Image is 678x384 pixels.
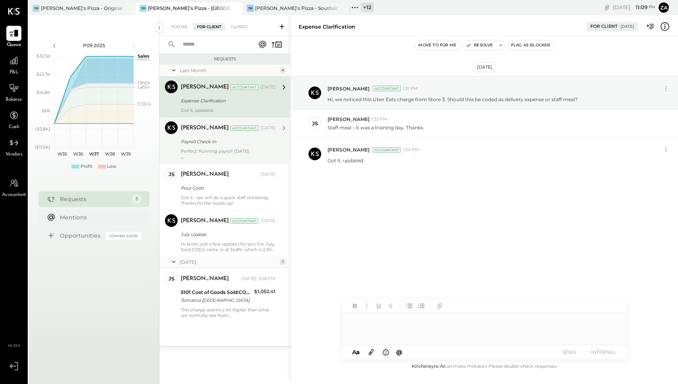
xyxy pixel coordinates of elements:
[181,138,273,146] div: Payroll Check-In
[167,23,192,31] div: For Me
[361,2,374,12] div: + 12
[254,288,276,296] div: $1,052.41
[181,230,273,238] div: July Update
[356,348,360,356] span: a
[554,347,585,357] button: SEND
[181,108,276,113] div: Got it, updated.
[588,347,619,357] button: INTERNAL
[0,176,27,199] a: Accountant
[328,124,424,131] p: Staff meal - It was a training day. Thanks.
[463,40,496,50] button: Resolve
[169,275,174,282] div: JS
[362,301,372,311] button: Italic
[260,218,276,224] div: [DATE]
[621,24,634,29] div: [DATE]
[181,124,229,132] div: [PERSON_NAME]
[181,275,229,283] div: [PERSON_NAME]
[0,26,27,49] a: Queue
[121,151,130,157] text: W39
[181,288,252,296] div: 5101 Cost of Goods Sold:COGS, Meat & Poultry
[35,126,50,132] text: ($2.8K)
[227,23,251,31] div: Closed
[299,23,355,31] div: Expense Clarification
[260,84,276,90] div: [DATE]
[138,53,149,59] text: Sales
[416,301,426,311] button: Ordered List
[73,151,83,157] text: W36
[241,276,276,282] div: [DATE], 5:58 PM
[373,86,401,91] div: Accountant
[33,5,40,12] div: TP
[230,218,259,224] div: Accountant
[181,307,276,318] div: This charge seems a lot higher than what we normally see from [GEOGRAPHIC_DATA]. Can we look into...
[34,144,50,150] text: ($11.6K)
[107,163,116,170] div: Loss
[328,157,364,164] p: Got it, updated.
[41,5,123,12] div: [PERSON_NAME]’s Pizza - Original
[60,195,128,203] div: Requests
[181,217,229,225] div: [PERSON_NAME]
[10,69,19,76] span: P&L
[403,86,418,92] span: 1:31 PM
[42,108,50,113] text: $6K
[0,108,27,131] a: Cash
[9,124,19,131] span: Cash
[396,348,402,356] span: @
[280,259,286,265] div: 1
[260,171,276,178] div: [DATE]
[181,97,273,105] div: Expense Clarification
[180,67,278,74] div: Last Month
[590,23,618,30] div: For Client
[181,241,276,252] div: Hi team, just a few updates for you: For July, food COGS came in at 34.8%, which is 2.3% higher t...
[0,53,27,76] a: P&L
[328,96,578,103] p: Hi, we noticed this Uber Eats charge from Store 3. Should this be coded as delivery expense or st...
[385,301,396,311] button: Strikethrough
[138,80,150,86] text: OPEX
[105,151,115,157] text: W38
[280,67,286,73] div: 4
[328,85,370,92] span: [PERSON_NAME]
[60,42,128,49] div: P09 2025
[36,53,50,59] text: $32.5K
[394,347,405,357] button: @
[328,116,370,123] span: [PERSON_NAME]
[508,40,554,50] button: Flag as Blocker
[373,147,401,153] div: Accountant
[148,5,231,12] div: [PERSON_NAME]’s Pizza - [GEOGRAPHIC_DATA]
[230,84,259,90] div: Accountant
[181,171,229,179] div: [PERSON_NAME]
[138,84,149,90] text: Labor
[89,151,99,157] text: W37
[613,4,655,11] div: [DATE]
[0,135,27,158] a: Vendors
[181,83,229,91] div: [PERSON_NAME]
[473,62,496,72] div: [DATE]
[169,171,174,178] div: JS
[132,194,142,204] div: 5
[255,5,338,12] div: [PERSON_NAME]’s Pizza - Southside
[60,213,138,221] div: Mentions
[106,232,142,240] div: Coming Soon
[260,125,276,131] div: [DATE]
[6,151,23,158] span: Vendors
[350,301,360,311] button: Bold
[404,301,414,311] button: Unordered List
[603,3,611,12] div: copy link
[403,147,419,153] span: 1:34 PM
[373,301,384,311] button: Underline
[230,125,259,131] div: Accountant
[435,301,445,311] button: Add URL
[181,148,276,159] div: Perfect. Running payroll [DATE].
[2,192,26,199] span: Accountant
[7,42,21,49] span: Queue
[181,184,273,192] div: Pour Costs
[180,259,278,265] div: [DATE]
[140,5,147,12] div: TP
[312,120,318,127] div: JS
[138,56,151,61] text: Occu...
[36,71,50,77] text: $23.7K
[415,40,460,50] button: Move to for me
[193,23,225,31] div: For Client
[0,81,27,104] a: Balance
[181,195,276,206] div: Got it - we will do a quick staff retraining. Thanks for the heads up!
